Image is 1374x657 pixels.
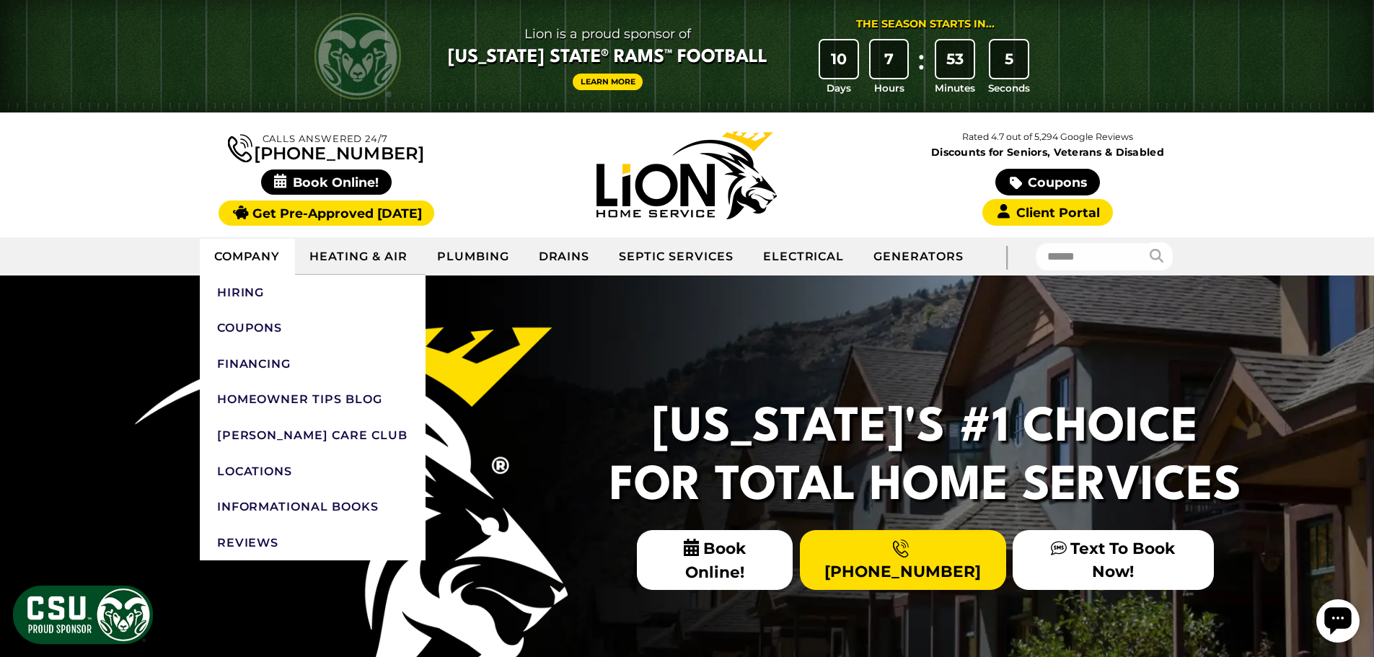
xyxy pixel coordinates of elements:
[524,239,605,275] a: Drains
[874,81,904,95] span: Hours
[596,131,777,219] img: Lion Home Service
[200,346,426,382] a: Financing
[914,40,928,96] div: :
[228,131,424,162] a: [PHONE_NUMBER]
[982,199,1112,226] a: Client Portal
[200,418,426,454] a: [PERSON_NAME] Care Club
[867,129,1228,145] p: Rated 4.7 out of 5,294 Google Reviews
[200,310,426,346] a: Coupons
[871,40,908,78] div: 7
[988,81,1030,95] span: Seconds
[601,400,1250,516] h2: [US_STATE]'s #1 Choice For Total Home Services
[423,239,524,275] a: Plumbing
[200,525,426,561] a: Reviews
[219,200,434,226] a: Get Pre-Approved [DATE]
[936,40,974,78] div: 53
[995,169,1099,195] a: Coupons
[859,239,978,275] a: Generators
[200,489,426,525] a: Informational Books
[1013,530,1213,589] a: Text To Book Now!
[573,74,643,90] a: Learn More
[820,40,858,78] div: 10
[200,382,426,418] a: Homeowner Tips Blog
[200,454,426,490] a: Locations
[200,275,426,311] a: Hiring
[637,530,793,590] span: Book Online!
[800,530,1006,589] a: [PHONE_NUMBER]
[6,6,49,49] div: Open chat widget
[990,40,1028,78] div: 5
[935,81,975,95] span: Minutes
[856,17,995,32] div: The Season Starts in...
[314,13,401,100] img: CSU Rams logo
[978,237,1036,275] div: |
[200,239,296,275] a: Company
[295,239,422,275] a: Heating & Air
[448,45,767,70] span: [US_STATE] State® Rams™ Football
[827,81,851,95] span: Days
[871,147,1225,157] span: Discounts for Seniors, Veterans & Disabled
[11,583,155,646] img: CSU Sponsor Badge
[448,22,767,45] span: Lion is a proud sponsor of
[261,169,392,195] span: Book Online!
[604,239,748,275] a: Septic Services
[749,239,860,275] a: Electrical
